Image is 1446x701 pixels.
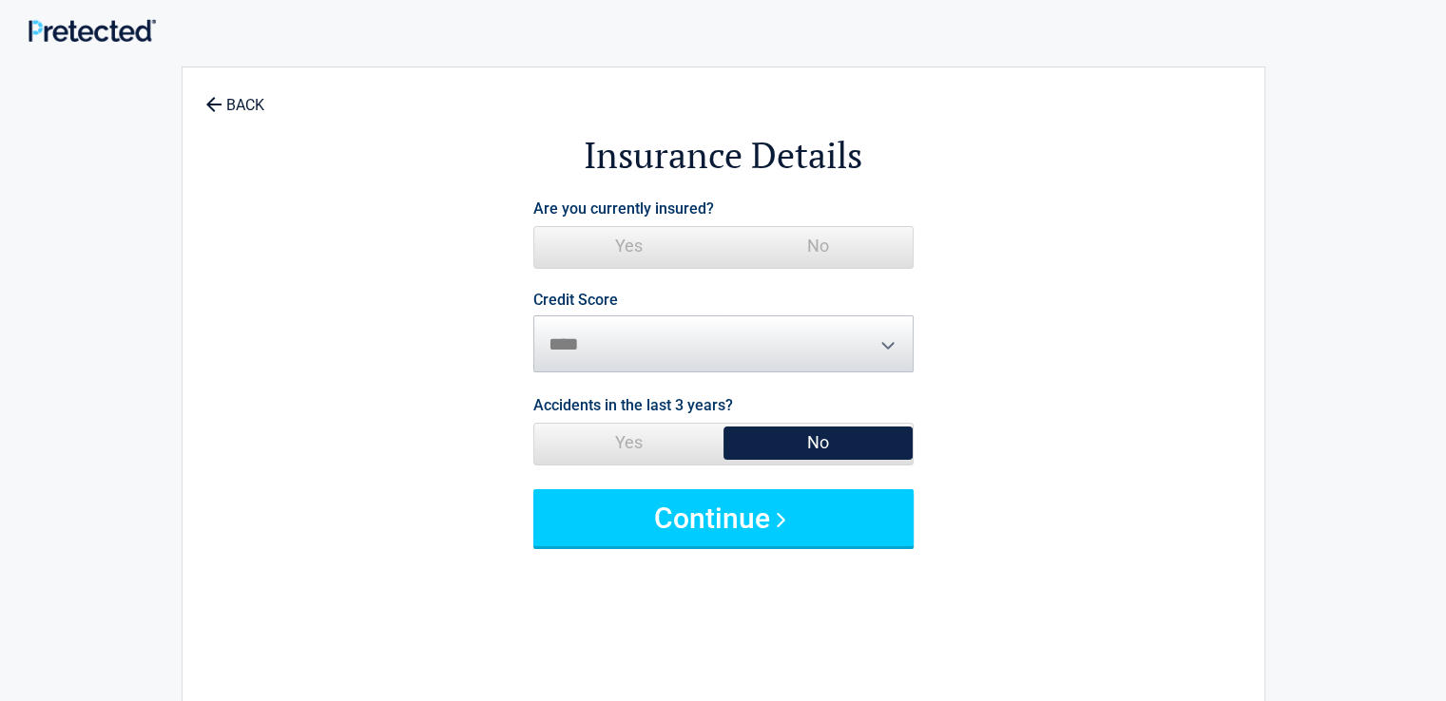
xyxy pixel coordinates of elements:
[202,80,268,113] a: BACK
[723,424,913,462] span: No
[534,424,723,462] span: Yes
[533,489,914,546] button: Continue
[533,392,733,418] label: Accidents in the last 3 years?
[533,196,714,221] label: Are you currently insured?
[29,19,156,42] img: Main Logo
[287,131,1160,180] h2: Insurance Details
[723,227,913,265] span: No
[533,293,618,308] label: Credit Score
[534,227,723,265] span: Yes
